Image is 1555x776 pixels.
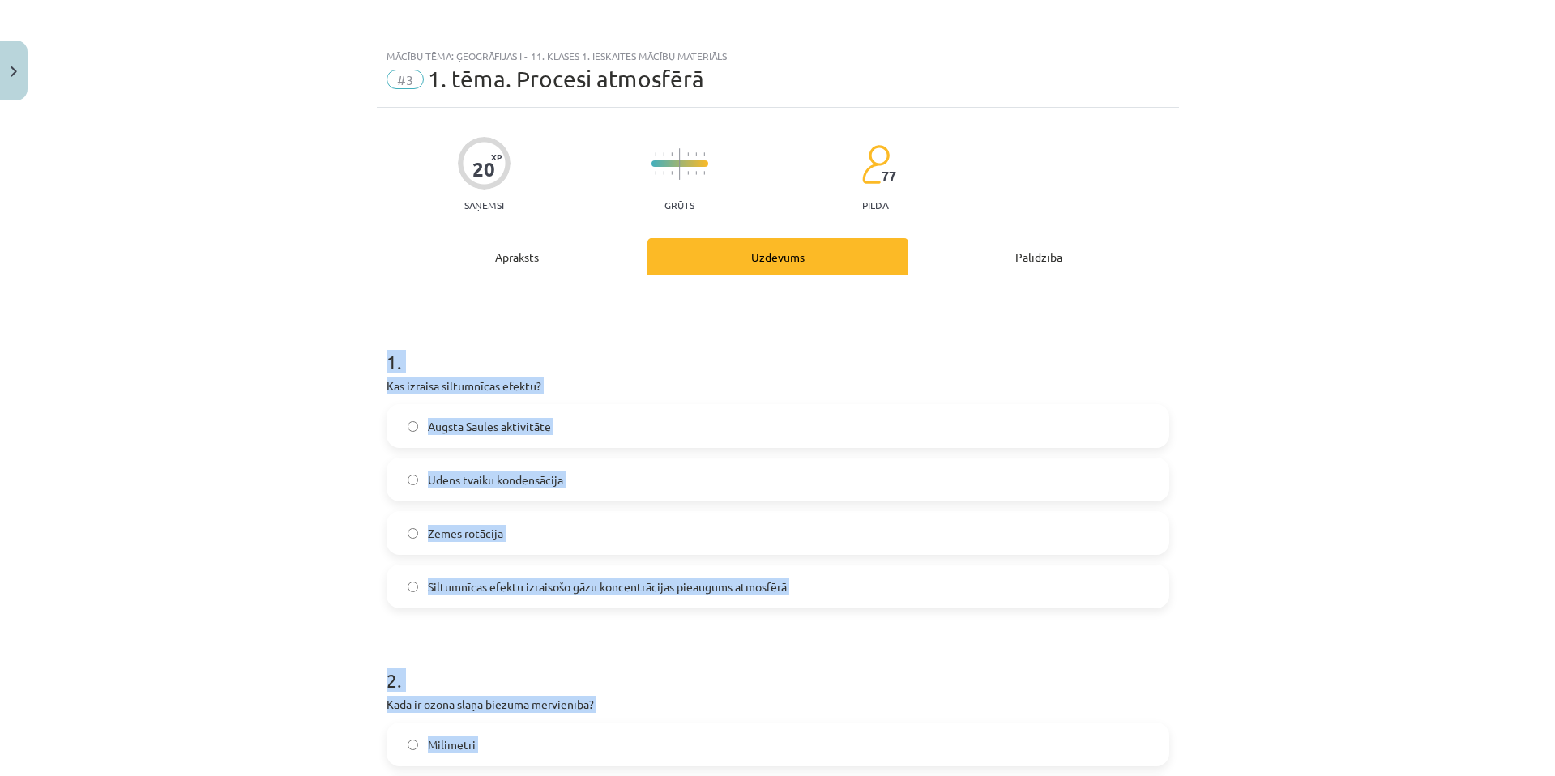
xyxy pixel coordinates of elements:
[387,50,1169,62] div: Mācību tēma: Ģeogrāfijas i - 11. klases 1. ieskaites mācību materiāls
[428,525,503,542] span: Zemes rotācija
[387,322,1169,373] h1: 1 .
[647,238,908,275] div: Uzdevums
[387,238,647,275] div: Apraksts
[491,152,502,161] span: XP
[655,171,656,175] img: icon-short-line-57e1e144782c952c97e751825c79c345078a6d821885a25fce030b3d8c18986b.svg
[408,740,418,750] input: Milimetri
[882,168,896,183] span: 77
[387,70,424,89] span: #3
[408,475,418,485] input: Ūdens tvaiku kondensācija
[703,152,705,156] img: icon-short-line-57e1e144782c952c97e751825c79c345078a6d821885a25fce030b3d8c18986b.svg
[408,421,418,432] input: Augsta Saules aktivitāte
[703,171,705,175] img: icon-short-line-57e1e144782c952c97e751825c79c345078a6d821885a25fce030b3d8c18986b.svg
[458,199,511,211] p: Saņemsi
[679,148,681,180] img: icon-long-line-d9ea69661e0d244f92f715978eff75569469978d946b2353a9bb055b3ed8787d.svg
[695,152,697,156] img: icon-short-line-57e1e144782c952c97e751825c79c345078a6d821885a25fce030b3d8c18986b.svg
[428,578,787,595] span: Siltumnīcas efektu izraisošo gāzu koncentrācijas pieaugums atmosfērā
[664,199,694,211] p: Grūts
[387,641,1169,691] h1: 2 .
[861,144,890,185] img: students-c634bb4e5e11cddfef0936a35e636f08e4e9abd3cc4e673bd6f9a4125e45ecb1.svg
[387,377,1169,394] p: Kas izraisa siltumnīcas efektu?
[408,528,418,539] input: Zemes rotācija
[408,582,418,592] input: Siltumnīcas efektu izraisošo gāzu koncentrācijas pieaugums atmosfērā
[387,696,1169,713] p: Kāda ir ozona slāņa biezuma mērvienība?
[862,199,888,211] p: pilda
[428,471,563,488] span: Ūdens tvaiku kondensācija
[428,736,476,753] span: Milimetri
[663,152,664,156] img: icon-short-line-57e1e144782c952c97e751825c79c345078a6d821885a25fce030b3d8c18986b.svg
[671,152,673,156] img: icon-short-line-57e1e144782c952c97e751825c79c345078a6d821885a25fce030b3d8c18986b.svg
[11,66,17,77] img: icon-close-lesson-0947bae3869378f0d4975bcd49f059093ad1ed9edebbc8119c70593378902aed.svg
[428,66,704,92] span: 1. tēma. Procesi atmosfērā
[428,418,551,435] span: Augsta Saules aktivitāte
[671,171,673,175] img: icon-short-line-57e1e144782c952c97e751825c79c345078a6d821885a25fce030b3d8c18986b.svg
[695,171,697,175] img: icon-short-line-57e1e144782c952c97e751825c79c345078a6d821885a25fce030b3d8c18986b.svg
[687,171,689,175] img: icon-short-line-57e1e144782c952c97e751825c79c345078a6d821885a25fce030b3d8c18986b.svg
[655,152,656,156] img: icon-short-line-57e1e144782c952c97e751825c79c345078a6d821885a25fce030b3d8c18986b.svg
[472,158,495,181] div: 20
[663,171,664,175] img: icon-short-line-57e1e144782c952c97e751825c79c345078a6d821885a25fce030b3d8c18986b.svg
[908,238,1169,275] div: Palīdzība
[687,152,689,156] img: icon-short-line-57e1e144782c952c97e751825c79c345078a6d821885a25fce030b3d8c18986b.svg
